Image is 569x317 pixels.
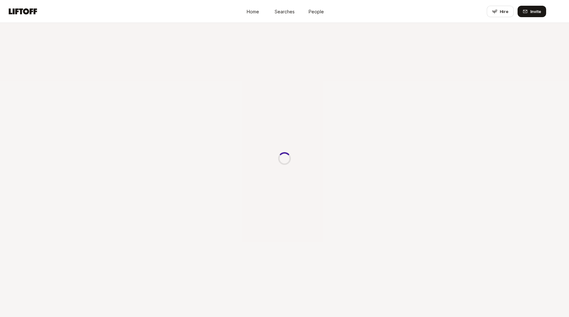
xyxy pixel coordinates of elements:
span: Home [247,8,259,15]
span: Searches [275,8,295,15]
span: Invite [530,8,541,15]
span: Hire [500,8,508,15]
a: Home [237,5,269,17]
span: People [309,8,324,15]
button: Hire [487,6,514,17]
a: Searches [269,5,300,17]
a: People [300,5,332,17]
button: Invite [518,6,546,17]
